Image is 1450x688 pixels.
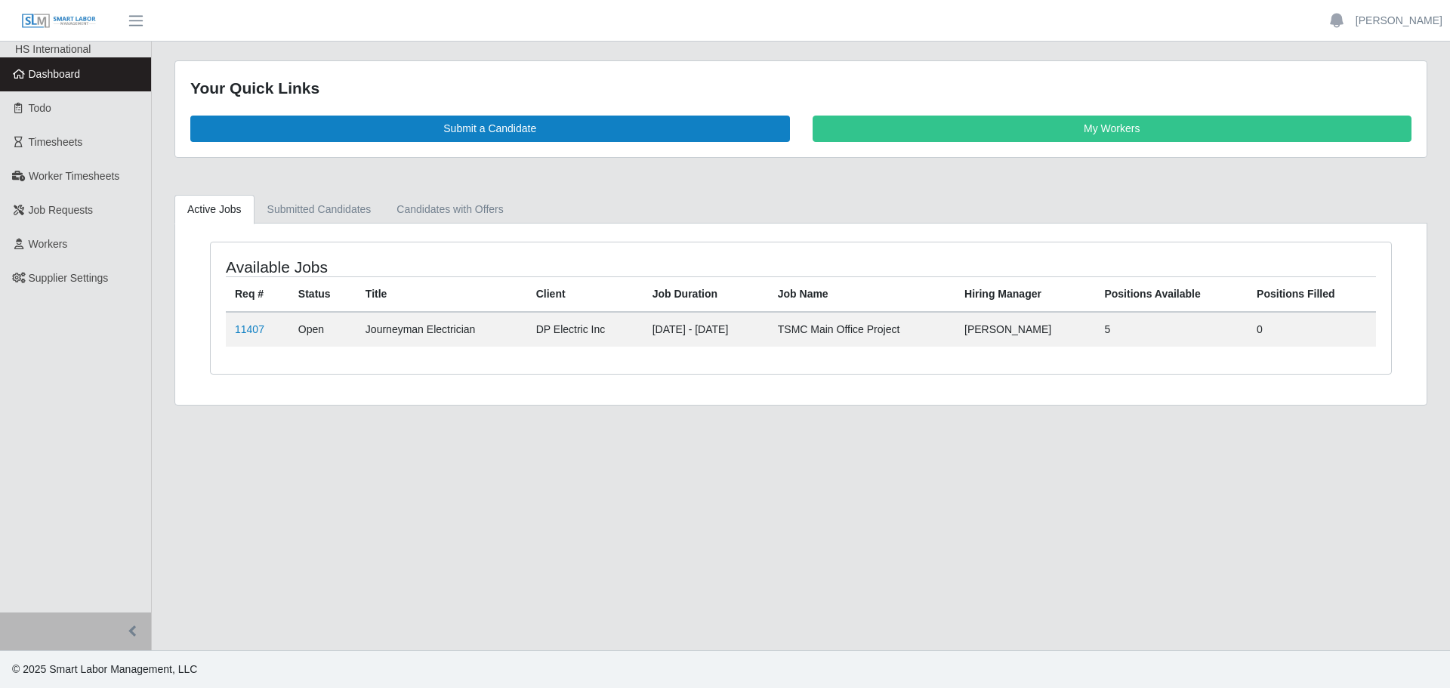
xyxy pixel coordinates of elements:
span: Dashboard [29,68,81,80]
span: HS International [15,43,91,55]
th: Positions Available [1095,276,1248,312]
td: 5 [1095,312,1248,347]
a: Active Jobs [174,195,255,224]
a: My Workers [813,116,1412,142]
th: Job Name [769,276,955,312]
div: Your Quick Links [190,76,1411,100]
th: Title [356,276,527,312]
td: [PERSON_NAME] [955,312,1095,347]
td: TSMC Main Office Project [769,312,955,347]
span: Worker Timesheets [29,170,119,182]
a: Submitted Candidates [255,195,384,224]
td: [DATE] - [DATE] [643,312,769,347]
span: Timesheets [29,136,83,148]
td: Journeyman Electrician [356,312,527,347]
th: Status [289,276,356,312]
h4: Available Jobs [226,258,692,276]
span: Todo [29,102,51,114]
th: Req # [226,276,289,312]
a: Candidates with Offers [384,195,516,224]
td: DP Electric Inc [527,312,643,347]
span: Supplier Settings [29,272,109,284]
td: 0 [1248,312,1376,347]
th: Positions Filled [1248,276,1376,312]
a: 11407 [235,323,264,335]
a: Submit a Candidate [190,116,790,142]
a: [PERSON_NAME] [1356,13,1442,29]
span: © 2025 Smart Labor Management, LLC [12,663,197,675]
span: Workers [29,238,68,250]
img: SLM Logo [21,13,97,29]
td: Open [289,312,356,347]
span: Job Requests [29,204,94,216]
th: Client [527,276,643,312]
th: Hiring Manager [955,276,1095,312]
th: Job Duration [643,276,769,312]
